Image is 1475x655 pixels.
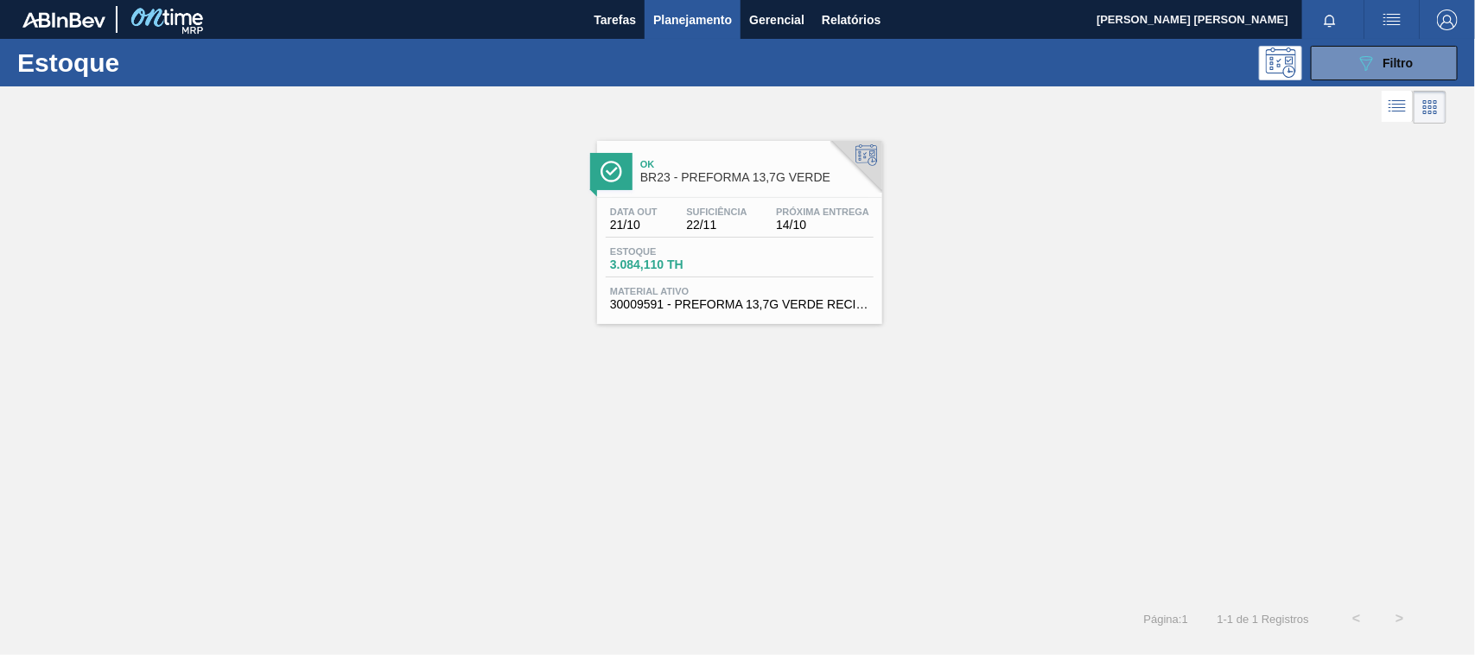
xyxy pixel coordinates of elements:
button: Filtro [1311,46,1458,80]
button: > [1378,597,1421,640]
span: Página : 1 [1144,613,1188,626]
img: userActions [1382,10,1402,30]
div: Pogramando: nenhum usuário selecionado [1259,46,1302,80]
img: TNhmsLtSVTkK8tSr43FrP2fwEKptu5GPRR3wAAAABJRU5ErkJggg== [22,12,105,28]
span: Suficiência [686,207,747,217]
span: Relatórios [822,10,881,30]
a: ÍconeOkBR23 - PREFORMA 13,7G VERDEData out21/10Suficiência22/11Próxima Entrega14/10Estoque3.084,1... [584,128,891,324]
span: BR23 - PREFORMA 13,7G VERDE [640,171,874,184]
img: Ícone [601,161,622,182]
span: 30009591 - PREFORMA 13,7G VERDE RECICLADA [610,298,869,311]
div: Visão em Cards [1414,91,1446,124]
span: Ok [640,159,874,169]
span: 14/10 [776,219,869,232]
h1: Estoque [17,53,270,73]
span: Próxima Entrega [776,207,869,217]
button: < [1335,597,1378,640]
span: Data out [610,207,658,217]
span: Gerencial [749,10,804,30]
img: Logout [1437,10,1458,30]
span: 21/10 [610,219,658,232]
span: 22/11 [686,219,747,232]
span: 1 - 1 de 1 Registros [1214,613,1309,626]
div: Visão em Lista [1382,91,1414,124]
span: Filtro [1383,56,1414,70]
span: Tarefas [594,10,636,30]
span: Estoque [610,246,731,257]
span: Planejamento [653,10,732,30]
span: 3.084,110 TH [610,258,731,271]
span: Material ativo [610,286,869,296]
button: Notificações [1302,8,1357,32]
